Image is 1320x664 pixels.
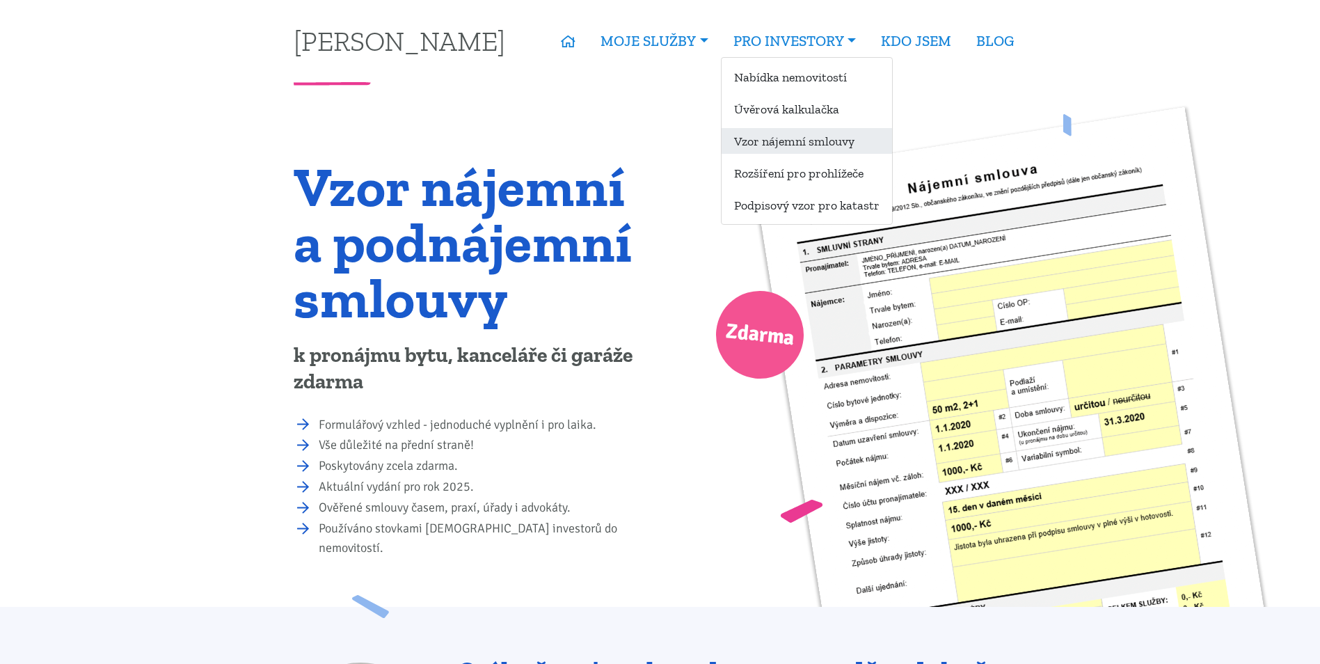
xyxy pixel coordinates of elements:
span: Zdarma [724,313,796,357]
li: Poskytovány zcela zdarma. [319,457,651,476]
li: Používáno stovkami [DEMOGRAPHIC_DATA] investorů do nemovitostí. [319,519,651,558]
a: PRO INVESTORY [721,25,868,57]
a: [PERSON_NAME] [294,27,505,54]
a: Rozšíření pro prohlížeče [722,160,892,186]
a: Nabídka nemovitostí [722,64,892,90]
h1: Vzor nájemní a podnájemní smlouvy [294,159,651,326]
p: k pronájmu bytu, kanceláře či garáže zdarma [294,342,651,395]
li: Vše důležité na přední straně! [319,436,651,455]
a: MOJE SLUŽBY [588,25,720,57]
a: Vzor nájemní smlouvy [722,128,892,154]
a: Úvěrová kalkulačka [722,96,892,122]
li: Aktuální vydání pro rok 2025. [319,477,651,497]
li: Ověřené smlouvy časem, praxí, úřady i advokáty. [319,498,651,518]
a: KDO JSEM [868,25,964,57]
a: BLOG [964,25,1026,57]
a: Podpisový vzor pro katastr [722,192,892,218]
li: Formulářový vzhled - jednoduché vyplnění i pro laika. [319,416,651,435]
